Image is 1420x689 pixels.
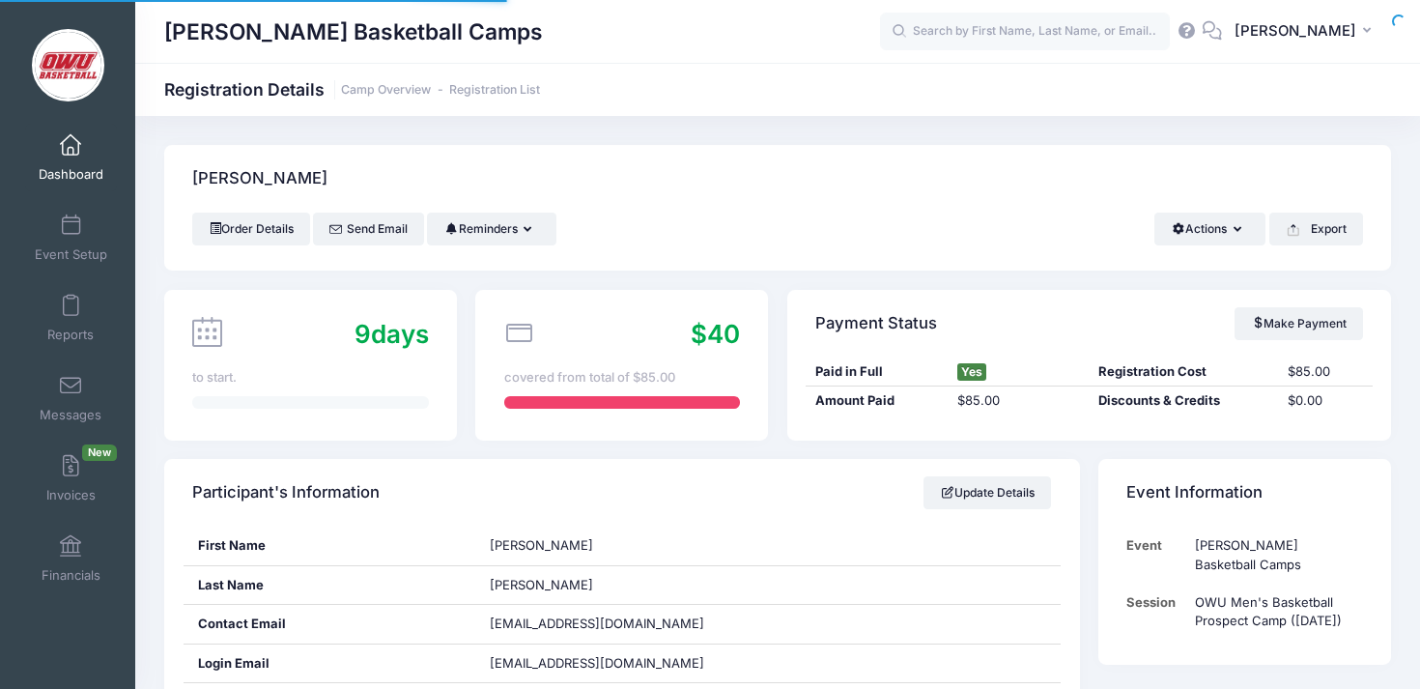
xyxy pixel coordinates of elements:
[490,577,593,592] span: [PERSON_NAME]
[490,654,731,674] span: [EMAIL_ADDRESS][DOMAIN_NAME]
[504,368,740,388] div: covered from total of $85.00
[313,213,424,245] a: Send Email
[355,315,429,353] div: days
[82,445,117,461] span: New
[957,363,986,381] span: Yes
[25,364,117,432] a: Messages
[806,391,948,411] div: Amount Paid
[1089,391,1277,411] div: Discounts & Credits
[40,407,101,423] span: Messages
[427,213,555,245] button: Reminders
[923,476,1052,509] a: Update Details
[184,566,476,605] div: Last Name
[1089,362,1277,382] div: Registration Cost
[25,284,117,352] a: Reports
[1278,362,1373,382] div: $85.00
[25,124,117,191] a: Dashboard
[1269,213,1363,245] button: Export
[880,13,1170,51] input: Search by First Name, Last Name, or Email...
[39,166,103,183] span: Dashboard
[25,445,117,512] a: InvoicesNew
[47,327,94,343] span: Reports
[691,319,740,349] span: $40
[42,567,100,584] span: Financials
[355,319,371,349] span: 9
[32,29,104,101] img: David Vogel Basketball Camps
[184,527,476,565] div: First Name
[1185,527,1363,584] td: [PERSON_NAME] Basketball Camps
[192,466,380,521] h4: Participant's Information
[46,487,96,503] span: Invoices
[1126,584,1185,641] td: Session
[25,525,117,592] a: Financials
[1185,584,1363,641] td: OWU Men's Basketball Prospect Camp ([DATE])
[806,362,948,382] div: Paid in Full
[948,391,1090,411] div: $85.00
[25,204,117,272] a: Event Setup
[341,83,431,98] a: Camp Overview
[192,152,327,207] h4: [PERSON_NAME]
[192,368,428,388] div: to start.
[1222,10,1391,54] button: [PERSON_NAME]
[184,645,476,683] div: Login Email
[1126,527,1185,584] td: Event
[1278,391,1373,411] div: $0.00
[449,83,540,98] a: Registration List
[164,79,540,100] h1: Registration Details
[164,10,543,54] h1: [PERSON_NAME] Basketball Camps
[1235,307,1363,340] a: Make Payment
[1154,213,1265,245] button: Actions
[1235,20,1356,42] span: [PERSON_NAME]
[1126,466,1263,521] h4: Event Information
[184,605,476,644] div: Contact Email
[192,213,310,245] a: Order Details
[815,296,937,351] h4: Payment Status
[35,246,107,263] span: Event Setup
[490,537,593,553] span: [PERSON_NAME]
[490,616,704,631] span: [EMAIL_ADDRESS][DOMAIN_NAME]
